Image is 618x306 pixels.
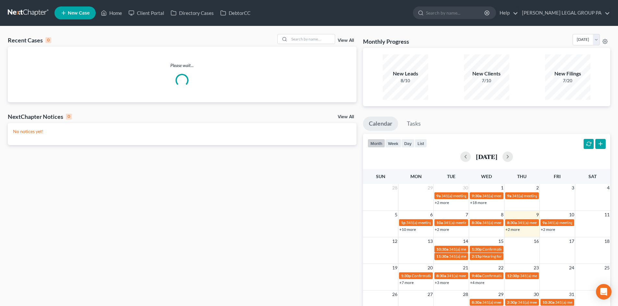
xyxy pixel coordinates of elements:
[447,174,455,179] span: Tue
[399,280,414,285] a: +7 more
[8,113,72,120] div: NextChapter Notices
[536,211,539,219] span: 9
[392,264,398,272] span: 19
[435,280,449,285] a: +3 more
[507,193,511,198] span: 9a
[363,38,409,45] h3: Monthly Progress
[482,254,533,259] span: Hearing for [PERSON_NAME]
[401,273,411,278] span: 1:30p
[217,7,254,19] a: DebtorCC
[472,193,481,198] span: 9:30a
[554,174,561,179] span: Fri
[507,220,517,225] span: 8:30a
[383,77,428,84] div: 8/10
[383,70,428,77] div: New Leads
[568,211,575,219] span: 10
[519,7,610,19] a: [PERSON_NAME] LEGAL GROUP PA
[512,193,575,198] span: 341(a) meeting for [PERSON_NAME]
[447,273,509,278] span: 341(a) meeting for [PERSON_NAME]
[449,254,546,259] span: 341(a) meeting for [PERSON_NAME] & [PERSON_NAME]
[392,184,398,192] span: 28
[481,174,492,179] span: Wed
[555,300,618,305] span: 341(a) meeting for [PERSON_NAME]
[465,211,469,219] span: 7
[443,220,506,225] span: 341(a) meeting for [PERSON_NAME]
[498,264,504,272] span: 22
[500,211,504,219] span: 8
[338,115,354,119] a: View All
[604,237,610,245] span: 18
[604,264,610,272] span: 25
[45,37,51,43] div: 0
[66,114,72,119] div: 0
[401,139,415,148] button: day
[476,153,497,160] h2: [DATE]
[517,174,527,179] span: Thu
[436,193,441,198] span: 9a
[547,220,610,225] span: 341(a) meeting for [PERSON_NAME]
[507,300,517,305] span: 2:30p
[520,273,583,278] span: 341(a) meeting for [PERSON_NAME]
[436,220,443,225] span: 10a
[606,184,610,192] span: 4
[482,247,590,252] span: Confirmation hearing for [PERSON_NAME] & [PERSON_NAME]
[500,184,504,192] span: 1
[430,211,433,219] span: 6
[462,237,469,245] span: 14
[472,220,481,225] span: 8:30a
[464,77,509,84] div: 7/10
[604,211,610,219] span: 11
[470,200,487,205] a: +18 more
[436,273,446,278] span: 8:30a
[536,184,539,192] span: 2
[482,300,579,305] span: 341(a) meeting for [PERSON_NAME] & [PERSON_NAME]
[568,237,575,245] span: 17
[8,36,51,44] div: Recent Cases
[167,7,217,19] a: Directory Cases
[427,290,433,298] span: 27
[472,254,482,259] span: 2:15p
[394,211,398,219] span: 5
[435,200,449,205] a: +2 more
[533,264,539,272] span: 23
[518,300,615,305] span: 341(a) meeting for [PERSON_NAME] & [PERSON_NAME]
[505,227,520,232] a: +2 more
[436,254,448,259] span: 11:30a
[406,220,469,225] span: 341(a) meeting for [PERSON_NAME]
[427,264,433,272] span: 20
[426,7,485,19] input: Search by name...
[401,117,427,131] a: Tasks
[541,227,555,232] a: +2 more
[498,237,504,245] span: 15
[427,184,433,192] span: 29
[427,237,433,245] span: 13
[363,117,398,131] a: Calendar
[517,220,614,225] span: 341(a) meeting for [PERSON_NAME] & [PERSON_NAME]
[571,184,575,192] span: 3
[125,7,167,19] a: Client Portal
[392,290,398,298] span: 26
[462,264,469,272] span: 21
[533,290,539,298] span: 30
[462,290,469,298] span: 28
[436,247,448,252] span: 10:30a
[542,300,554,305] span: 10:30a
[412,273,485,278] span: Confirmation hearing for [PERSON_NAME]
[482,220,545,225] span: 341(a) meeting for [PERSON_NAME]
[498,290,504,298] span: 29
[368,139,385,148] button: month
[470,280,484,285] a: +4 more
[441,193,504,198] span: 341(a) meeting for [PERSON_NAME]
[415,139,427,148] button: list
[472,247,482,252] span: 1:30p
[98,7,125,19] a: Home
[8,62,357,69] p: Please wait...
[545,70,590,77] div: New Filings
[13,128,351,135] p: No notices yet!
[68,11,90,16] span: New Case
[435,227,449,232] a: +2 more
[410,174,422,179] span: Mon
[472,300,481,305] span: 8:30a
[588,174,597,179] span: Sat
[385,139,401,148] button: week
